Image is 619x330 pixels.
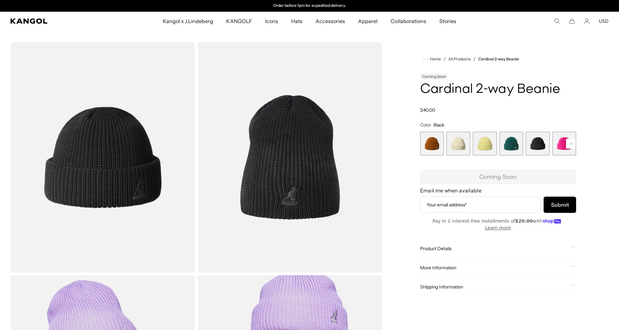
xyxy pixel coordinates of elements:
label: Electric Pink [552,132,576,155]
a: Kangol [10,18,108,24]
div: 5 of 14 [526,132,549,155]
span: Kangol x J.Lindeberg [163,12,213,31]
li: / [471,55,476,63]
span: Submit [551,201,569,209]
img: color-black [10,42,195,273]
span: Stories [439,12,456,31]
h1: Cardinal 2-way Beanie [420,82,576,97]
div: 3 of 14 [473,132,496,155]
button: Cart [569,18,575,24]
span: Accessories [316,12,345,31]
div: Announcement [243,3,377,8]
span: Hats [291,12,303,31]
a: All Products [448,57,471,61]
span: Icons [265,12,278,31]
label: Pine [499,132,523,155]
button: USD [599,18,609,24]
a: Cardinal 2-way Beanie [478,57,519,61]
span: Apparel [358,12,378,31]
img: color-black [198,42,382,273]
div: 4 of 14 [499,132,523,155]
span: KANGOLF [226,12,252,31]
div: 2 of 14 [446,132,470,155]
a: Collaborations [384,12,432,31]
span: Collaborations [391,12,426,31]
div: 2 of 2 [243,3,377,8]
button: Coming Soon [420,169,576,184]
label: Butter Chiffon [473,132,496,155]
div: 6 of 14 [552,132,576,155]
span: Black [433,122,444,128]
span: Home [429,57,441,61]
span: Shipping Information [420,284,568,290]
slideshow-component: Announcement bar [243,3,377,8]
span: More Information [420,265,568,271]
a: Account [584,18,590,24]
span: Product Details [420,246,568,251]
div: Coming Soon [420,73,448,80]
li: / [441,55,446,63]
label: Rustic Caramel [420,132,444,155]
a: Apparel [352,12,384,31]
a: Kangol x J.Lindeberg [156,12,220,31]
summary: Search here [554,18,560,24]
p: Order before 1pm for expedited delivery. [273,3,346,8]
a: Icons [259,12,285,31]
span: Color [420,122,431,128]
a: Hats [285,12,309,31]
a: Accessories [309,12,352,31]
span: Coming Soon [479,173,517,181]
a: Home [423,56,441,62]
button: Subscribe [544,197,576,213]
span: $40.00 [420,107,435,113]
a: KANGOLF [220,12,258,31]
div: 1 of 14 [420,132,444,155]
h4: Email me when available [420,187,576,194]
a: Stories [433,12,463,31]
label: Black [526,132,549,155]
label: Natural [446,132,470,155]
nav: breadcrumbs [420,55,576,63]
